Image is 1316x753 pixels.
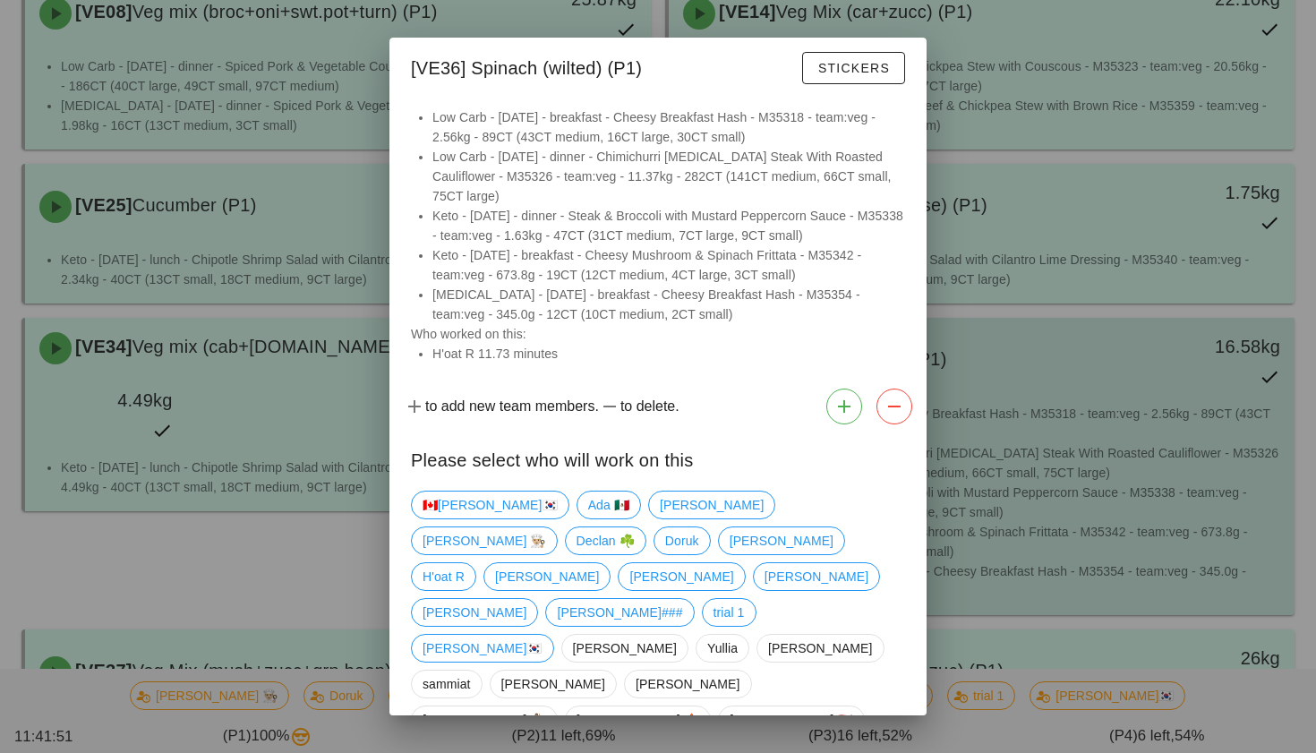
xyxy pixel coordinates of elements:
[432,285,905,324] li: [MEDICAL_DATA] - [DATE] - breakfast - Cheesy Breakfast Hash - M35354 - team:veg - 345.0g - 12CT (...
[577,706,700,733] span: [PERSON_NAME] 🍁
[423,671,471,697] span: sammiat
[389,38,927,93] div: [VE36] Spinach (wilted) (P1)
[389,432,927,483] div: Please select who will work on this
[802,52,905,84] button: Stickers
[660,492,764,518] span: [PERSON_NAME]
[573,635,677,662] span: [PERSON_NAME]
[432,147,905,206] li: Low Carb - [DATE] - dinner - Chimichurri [MEDICAL_DATA] Steak With Roasted Cauliflower - M35326 -...
[432,107,905,147] li: Low Carb - [DATE] - breakfast - Cheesy Breakfast Hash - M35318 - team:veg - 2.56kg - 89CT (43CT m...
[432,206,905,245] li: Keto - [DATE] - dinner - Steak & Broccoli with Mustard Peppercorn Sauce - M35338 - team:veg - 1.6...
[423,599,526,626] span: [PERSON_NAME]
[577,527,635,554] span: Declan ☘️
[636,671,739,697] span: [PERSON_NAME]
[423,563,465,590] span: H'oat R
[707,635,738,662] span: Yullia
[423,706,546,733] span: [PERSON_NAME] 💃🏽
[389,107,927,381] div: Who worked on this:
[423,635,543,662] span: [PERSON_NAME]🇰🇷
[501,671,605,697] span: [PERSON_NAME]
[389,381,927,432] div: to add new team members. to delete.
[765,563,868,590] span: [PERSON_NAME]
[557,599,682,626] span: [PERSON_NAME]###
[665,527,699,554] span: Doruk
[714,599,745,626] span: trial 1
[423,527,546,554] span: [PERSON_NAME] 👨🏼‍🍳
[730,527,833,554] span: [PERSON_NAME]
[629,563,733,590] span: [PERSON_NAME]
[423,492,558,518] span: 🇨🇦[PERSON_NAME]🇰🇷
[432,245,905,285] li: Keto - [DATE] - breakfast - Cheesy Mushroom & Spinach Frittata - M35342 - team:veg - 673.8g - 19C...
[432,344,905,364] li: H'oat R 11.73 minutes
[588,492,629,518] span: Ada 🇲🇽
[768,635,872,662] span: [PERSON_NAME]
[495,563,599,590] span: [PERSON_NAME]
[817,61,890,75] span: Stickers
[730,706,853,733] span: [PERSON_NAME] 🇻🇳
